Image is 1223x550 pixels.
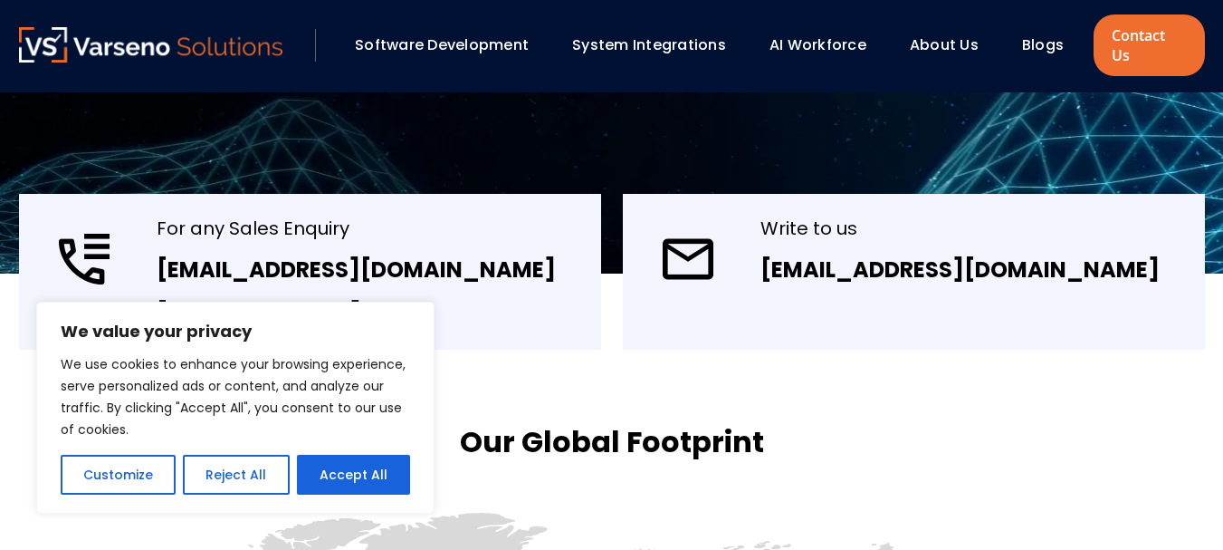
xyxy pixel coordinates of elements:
button: Reject All [183,455,289,495]
a: [EMAIL_ADDRESS][DOMAIN_NAME] [760,255,1160,285]
a: Varseno Solutions – Product Engineering & IT Services [19,27,283,63]
div: Blogs [1013,30,1089,61]
a: Blogs [1022,34,1064,55]
img: Varseno Solutions – Product Engineering & IT Services [19,27,283,63]
div: Write to us [760,216,1160,241]
a: Software Development [355,34,529,55]
div: About Us [901,30,1004,61]
a: AI Workforce [769,34,866,55]
button: Customize [61,455,176,495]
p: We use cookies to enhance your browsing experience, serve personalized ads or content, and analyz... [61,353,410,440]
h2: Our Global Footprint [460,422,764,462]
a: System Integrations [572,34,726,55]
p: We value your privacy [61,321,410,343]
div: Software Development [346,30,554,61]
a: [EMAIL_ADDRESS][DOMAIN_NAME] [157,255,556,285]
a: About Us [910,34,979,55]
div: AI Workforce [760,30,892,61]
div: System Integrations [563,30,751,61]
a: [PHONE_NUMBER] [157,298,361,328]
a: Contact Us [1094,14,1204,76]
div: For any Sales Enquiry [157,216,556,241]
button: Accept All [297,455,410,495]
